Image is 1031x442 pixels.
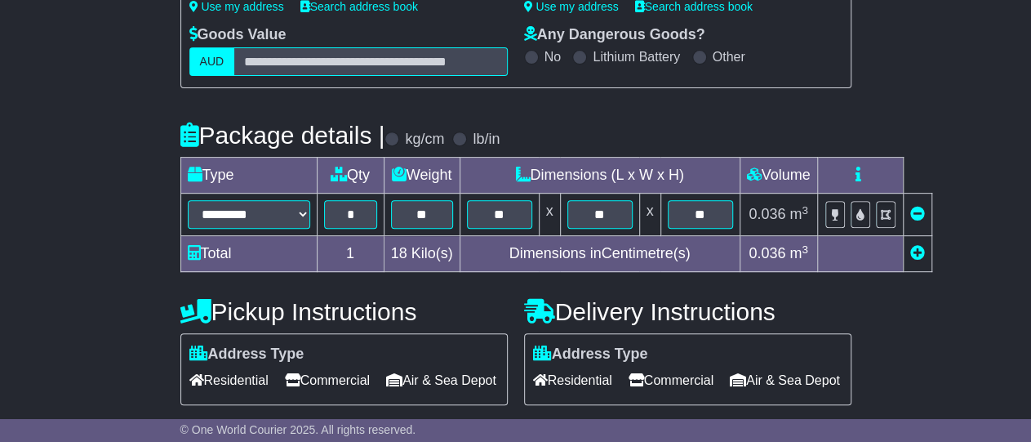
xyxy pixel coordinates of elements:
span: Commercial [285,368,370,393]
td: Total [180,236,317,272]
td: x [639,194,660,236]
label: lb/in [473,131,500,149]
label: Goods Value [189,26,287,44]
sup: 3 [802,243,808,256]
label: Other [713,49,745,65]
span: Commercial [629,368,713,393]
span: m [789,245,808,261]
span: 0.036 [749,206,785,222]
span: Residential [533,368,612,393]
td: Dimensions in Centimetre(s) [460,236,740,272]
h4: Pickup Instructions [180,298,508,325]
label: No [544,49,561,65]
td: Kilo(s) [384,236,460,272]
td: Dimensions (L x W x H) [460,158,740,194]
td: x [539,194,560,236]
h4: Delivery Instructions [524,298,851,325]
sup: 3 [802,204,808,217]
td: Weight [384,158,460,194]
span: Air & Sea Depot [730,368,840,393]
span: 18 [391,245,407,261]
td: Qty [317,158,384,194]
td: Type [180,158,317,194]
td: Volume [740,158,817,194]
a: Add new item [910,245,925,261]
span: 0.036 [749,245,785,261]
a: Remove this item [910,206,925,222]
td: 1 [317,236,384,272]
label: Lithium Battery [593,49,680,65]
label: Any Dangerous Goods? [524,26,705,44]
span: Air & Sea Depot [386,368,496,393]
span: Residential [189,368,269,393]
h4: Package details | [180,122,385,149]
label: Address Type [189,346,304,364]
label: Address Type [533,346,648,364]
label: kg/cm [405,131,444,149]
label: AUD [189,47,235,76]
span: m [789,206,808,222]
span: © One World Courier 2025. All rights reserved. [180,423,416,436]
